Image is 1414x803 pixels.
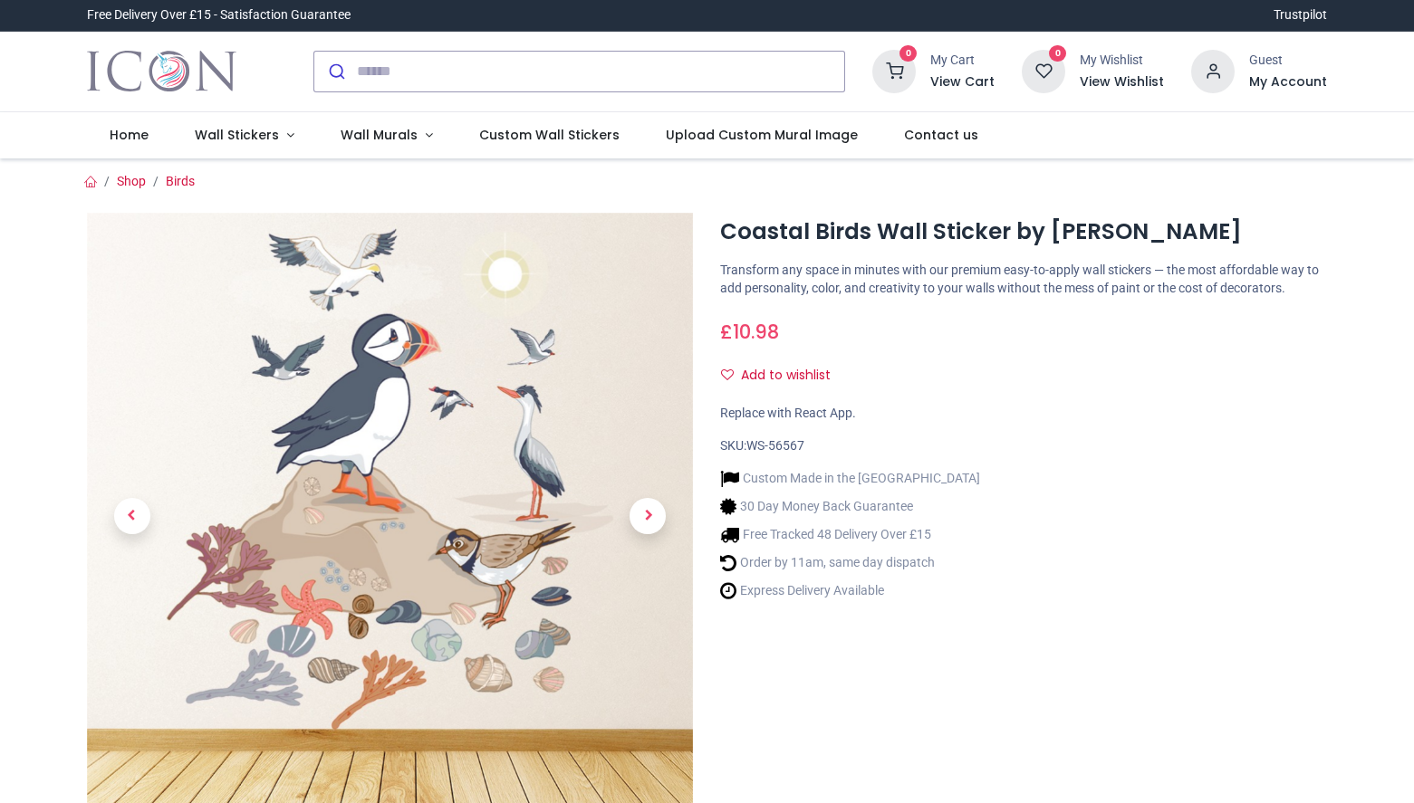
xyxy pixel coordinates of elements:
[87,6,351,24] div: Free Delivery Over £15 - Satisfaction Guarantee
[720,360,846,391] button: Add to wishlistAdd to wishlist
[720,405,1327,423] div: Replace with React App.
[1049,45,1066,62] sup: 0
[1080,52,1164,70] div: My Wishlist
[314,52,357,91] button: Submit
[195,126,279,144] span: Wall Stickers
[1080,73,1164,91] a: View Wishlist
[602,303,693,728] a: Next
[110,126,149,144] span: Home
[166,174,195,188] a: Birds
[720,319,779,345] span: £
[666,126,858,144] span: Upload Custom Mural Image
[630,498,666,534] span: Next
[172,112,318,159] a: Wall Stickers
[720,262,1327,297] p: Transform any space in minutes with our premium easy-to-apply wall stickers — the most affordable...
[720,437,1327,455] div: SKU:
[720,525,980,544] li: Free Tracked 48 Delivery Over £15
[1249,52,1327,70] div: Guest
[720,581,980,600] li: Express Delivery Available
[720,497,980,516] li: 30 Day Money Back Guarantee
[720,469,980,488] li: Custom Made in the [GEOGRAPHIC_DATA]
[87,46,236,97] a: Logo of Icon Wall Stickers
[87,46,236,97] img: Icon Wall Stickers
[87,303,178,728] a: Previous
[479,126,620,144] span: Custom Wall Stickers
[1022,62,1065,77] a: 0
[930,73,995,91] a: View Cart
[318,112,457,159] a: Wall Murals
[721,368,734,381] i: Add to wishlist
[746,438,804,453] span: WS-56567
[899,45,917,62] sup: 0
[720,553,980,572] li: Order by 11am, same day dispatch
[114,498,150,534] span: Previous
[1249,73,1327,91] a: My Account
[733,319,779,345] span: 10.98
[1274,6,1327,24] a: Trustpilot
[904,126,978,144] span: Contact us
[872,62,916,77] a: 0
[117,174,146,188] a: Shop
[341,126,418,144] span: Wall Murals
[720,216,1327,247] h1: Coastal Birds Wall Sticker by [PERSON_NAME]
[930,52,995,70] div: My Cart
